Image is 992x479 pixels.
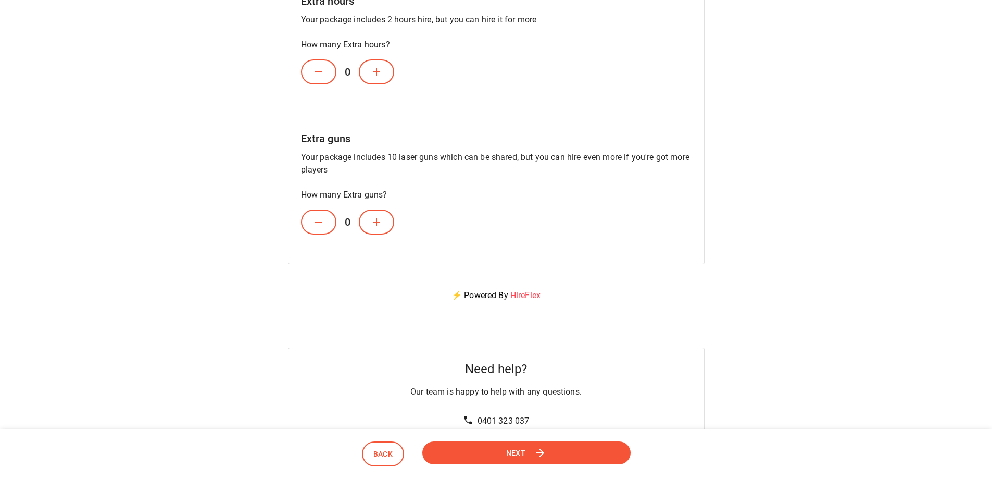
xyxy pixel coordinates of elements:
[510,290,541,300] a: HireFlex
[301,151,692,176] p: Your package includes 10 laser guns which can be shared, but you can hire even more if you're got...
[336,205,359,239] h6: 0
[465,361,527,377] h5: Need help?
[336,55,359,89] h6: 0
[362,441,405,467] button: Back
[301,189,692,201] p: How many Extra guns?
[439,277,553,314] p: ⚡ Powered By
[301,39,692,51] p: How many Extra hours?
[301,130,692,147] h6: Extra guns
[410,386,582,398] p: Our team is happy to help with any questions.
[422,441,630,464] button: Next
[301,14,692,26] p: Your package includes 2 hours hire, but you can hire it for more
[506,446,526,459] span: Next
[373,448,393,461] span: Back
[478,415,530,427] p: 0401 323 037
